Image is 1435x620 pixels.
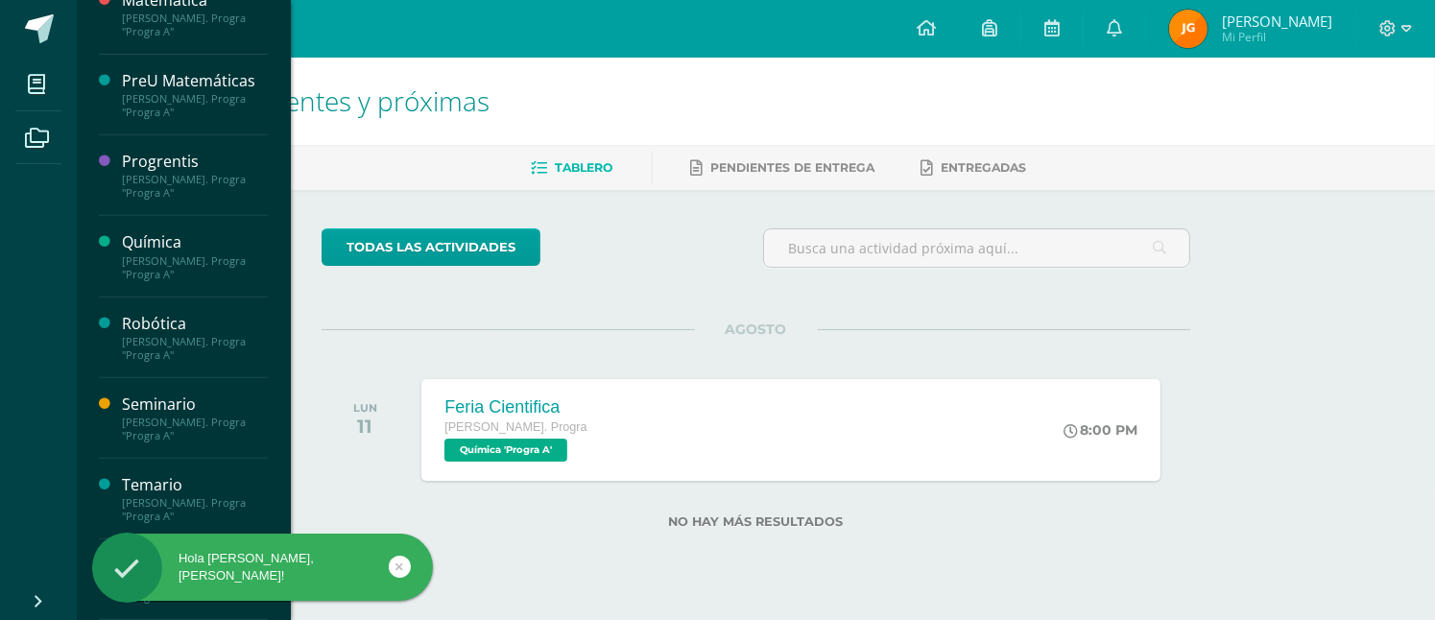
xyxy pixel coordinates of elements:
[122,151,268,173] div: Progrentis
[764,229,1189,267] input: Busca una actividad próxima aquí...
[556,160,613,175] span: Tablero
[1169,10,1208,48] img: 74ae6213215539b7b59c796b4210b1b2.png
[1222,12,1332,31] span: [PERSON_NAME]
[122,254,268,281] div: [PERSON_NAME]. Progra "Progra A"
[100,83,490,119] span: Actividades recientes y próximas
[353,415,377,438] div: 11
[122,496,268,523] div: [PERSON_NAME]. Progra "Progra A"
[122,12,268,38] div: [PERSON_NAME]. Progra "Progra A"
[444,397,586,417] div: Feria Cientifica
[122,393,268,416] div: Seminario
[122,313,268,335] div: Robótica
[921,153,1027,183] a: Entregadas
[122,416,268,442] div: [PERSON_NAME]. Progra "Progra A"
[1064,421,1137,439] div: 8:00 PM
[942,160,1027,175] span: Entregadas
[122,393,268,442] a: Seminario[PERSON_NAME]. Progra "Progra A"
[691,153,875,183] a: Pendientes de entrega
[122,231,268,253] div: Química
[122,70,268,119] a: PreU Matemáticas[PERSON_NAME]. Progra "Progra A"
[711,160,875,175] span: Pendientes de entrega
[122,173,268,200] div: [PERSON_NAME]. Progra "Progra A"
[122,70,268,92] div: PreU Matemáticas
[1222,29,1332,45] span: Mi Perfil
[353,401,377,415] div: LUN
[322,514,1190,529] label: No hay más resultados
[122,231,268,280] a: Química[PERSON_NAME]. Progra "Progra A"
[444,420,586,434] span: [PERSON_NAME]. Progra
[695,321,818,338] span: AGOSTO
[322,228,540,266] a: todas las Actividades
[122,335,268,362] div: [PERSON_NAME]. Progra "Progra A"
[122,313,268,362] a: Robótica[PERSON_NAME]. Progra "Progra A"
[532,153,613,183] a: Tablero
[122,92,268,119] div: [PERSON_NAME]. Progra "Progra A"
[92,550,433,584] div: Hola [PERSON_NAME], [PERSON_NAME]!
[444,439,567,462] span: Química 'Progra A'
[122,151,268,200] a: Progrentis[PERSON_NAME]. Progra "Progra A"
[122,474,268,496] div: Temario
[122,474,268,523] a: Temario[PERSON_NAME]. Progra "Progra A"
